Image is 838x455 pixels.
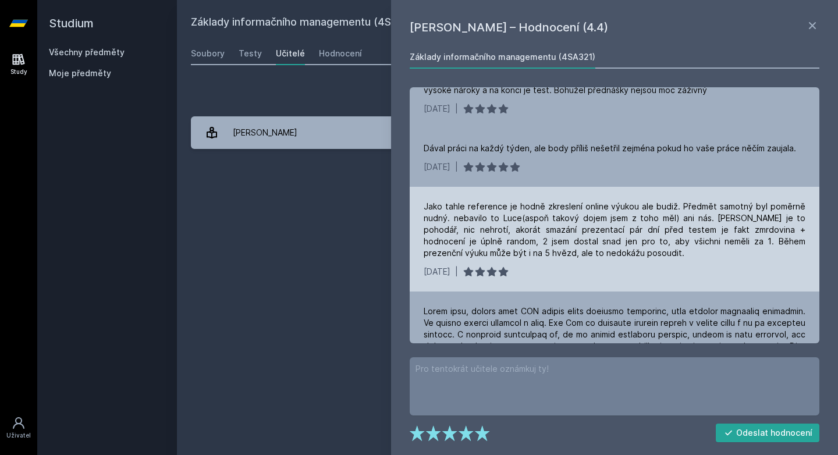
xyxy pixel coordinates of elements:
a: Testy [239,42,262,65]
div: Uživatel [6,431,31,440]
div: | [455,161,458,173]
div: | [455,103,458,115]
a: Uživatel [2,410,35,446]
div: [DATE] [424,103,450,115]
div: [DATE] [424,161,450,173]
a: [PERSON_NAME] 7 hodnocení 4.4 [191,116,824,149]
div: Hodnocení [319,48,362,59]
h2: Základy informačního managementu (4SA321) [191,14,694,33]
div: Testy [239,48,262,59]
div: Dával práci na každý týden, ale body příliš nešetřil zejména pokud ho vaše práce něčím zaujala. [424,143,796,154]
div: Study [10,67,27,76]
div: Učitelé [276,48,305,59]
a: Hodnocení [319,42,362,65]
div: Soubory [191,48,225,59]
a: Všechny předměty [49,47,125,57]
a: Učitelé [276,42,305,65]
span: Moje předměty [49,67,111,79]
div: [PERSON_NAME] [233,121,297,144]
a: Soubory [191,42,225,65]
a: Study [2,47,35,82]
